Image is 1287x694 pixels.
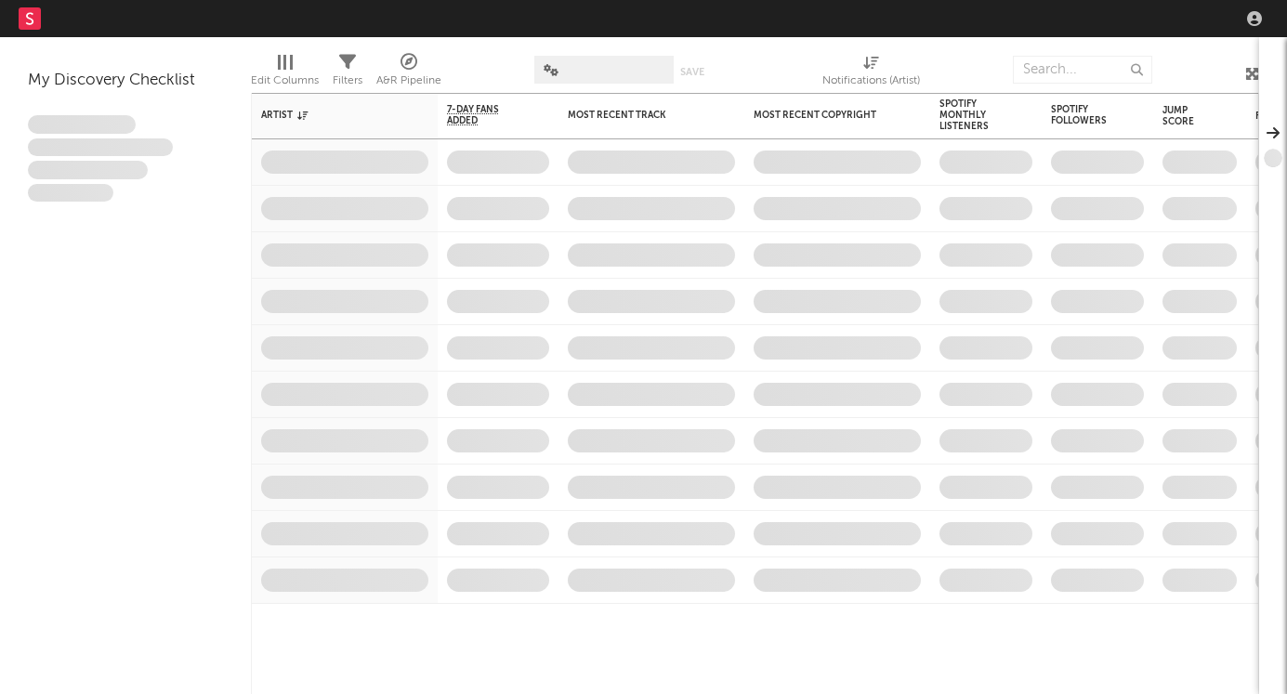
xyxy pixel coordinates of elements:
div: Notifications (Artist) [822,46,920,100]
div: Edit Columns [251,70,319,92]
div: Most Recent Copyright [754,110,893,121]
div: A&R Pipeline [376,70,441,92]
div: Jump Score [1162,105,1209,127]
div: Most Recent Track [568,110,707,121]
span: Lorem ipsum dolor [28,115,136,134]
span: Aliquam viverra [28,184,113,203]
div: A&R Pipeline [376,46,441,100]
div: Edit Columns [251,46,319,100]
span: Praesent ac interdum [28,161,148,179]
button: Save [680,67,704,77]
div: Artist [261,110,401,121]
div: Spotify Followers [1051,104,1116,126]
span: Integer aliquet in purus et [28,138,173,157]
span: 7-Day Fans Added [447,104,521,126]
input: Search... [1013,56,1152,84]
div: Filters [333,70,362,92]
div: Spotify Monthly Listeners [939,98,1005,132]
div: Notifications (Artist) [822,70,920,92]
div: Filters [333,46,362,100]
div: My Discovery Checklist [28,70,223,92]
